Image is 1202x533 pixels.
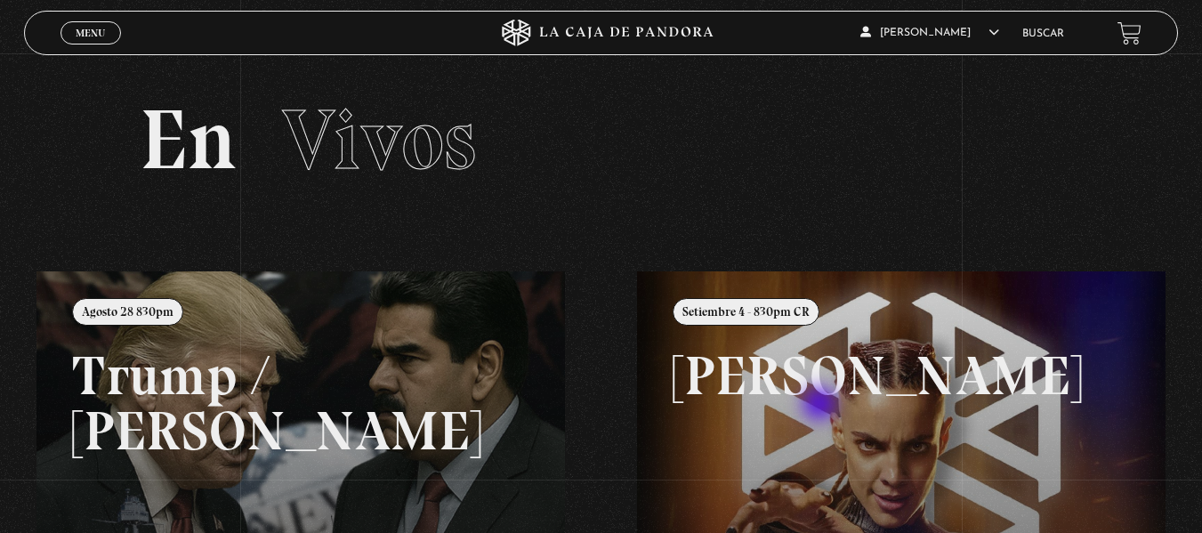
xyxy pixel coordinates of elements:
[69,43,111,55] span: Cerrar
[282,89,476,190] span: Vivos
[1022,28,1064,39] a: Buscar
[1117,20,1141,44] a: View your shopping cart
[140,98,1063,182] h2: En
[860,28,999,38] span: [PERSON_NAME]
[76,28,105,38] span: Menu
